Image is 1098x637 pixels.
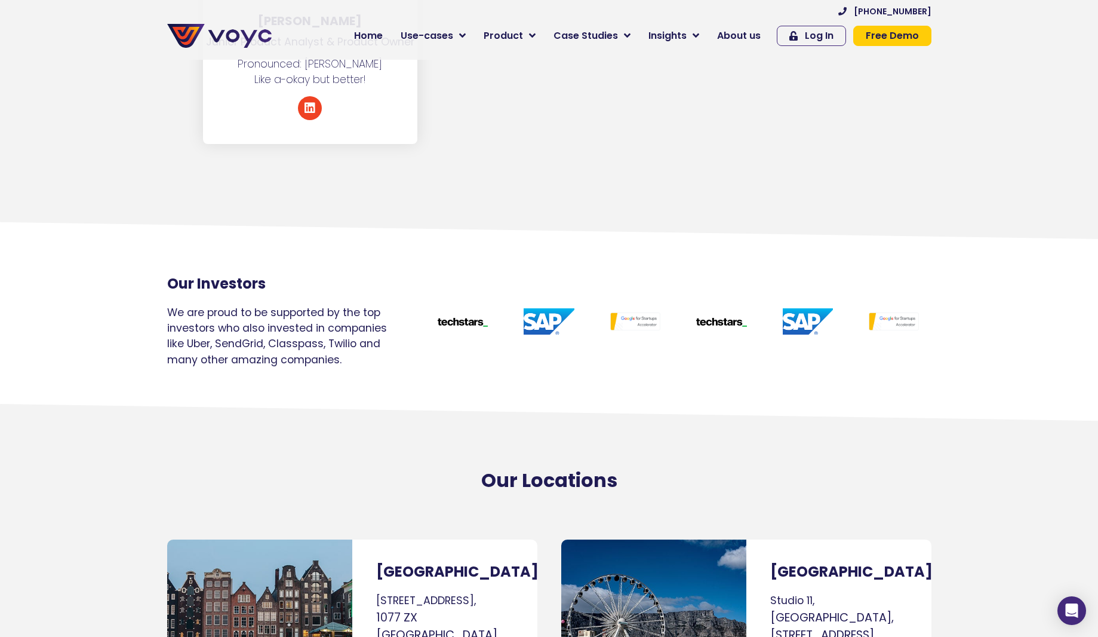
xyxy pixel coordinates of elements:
img: SAP [524,308,574,334]
span: Case Studies [553,29,618,43]
span: Product [484,29,523,43]
a: [PHONE_NUMBER] [838,7,931,16]
span: 1077 ZX [376,610,417,626]
span: Insights [648,29,687,43]
img: SAP [783,308,833,334]
img: Techstars [696,318,746,327]
span: Log In [805,31,834,41]
a: Free Demo [853,26,931,46]
span: Home [354,29,383,43]
span: About us [717,29,761,43]
a: Product [475,24,545,48]
h2: Our Locations [161,469,937,492]
div: Open Intercom Messenger [1057,596,1086,625]
span: Use-cases [401,29,453,43]
a: Insights [639,24,708,48]
h3: [GEOGRAPHIC_DATA] [770,563,908,581]
img: Techstars [438,318,488,327]
h3: [GEOGRAPHIC_DATA] [376,563,513,581]
span: Free Demo [866,31,919,41]
a: Log In [777,26,846,46]
img: voyc-full-logo [167,24,272,48]
span: [PHONE_NUMBER] [854,7,931,16]
span: [GEOGRAPHIC_DATA], [770,610,894,626]
p: Pronounced: [PERSON_NAME] Like a-okay but better! [203,56,418,88]
a: Use-cases [392,24,475,48]
a: Case Studies [545,24,639,48]
h4: Our Investors [167,275,414,293]
a: Home [345,24,392,48]
a: About us [708,24,770,48]
div: We are proud to be supported by the top investors who also invested in companies like Uber, SendG... [167,305,414,368]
